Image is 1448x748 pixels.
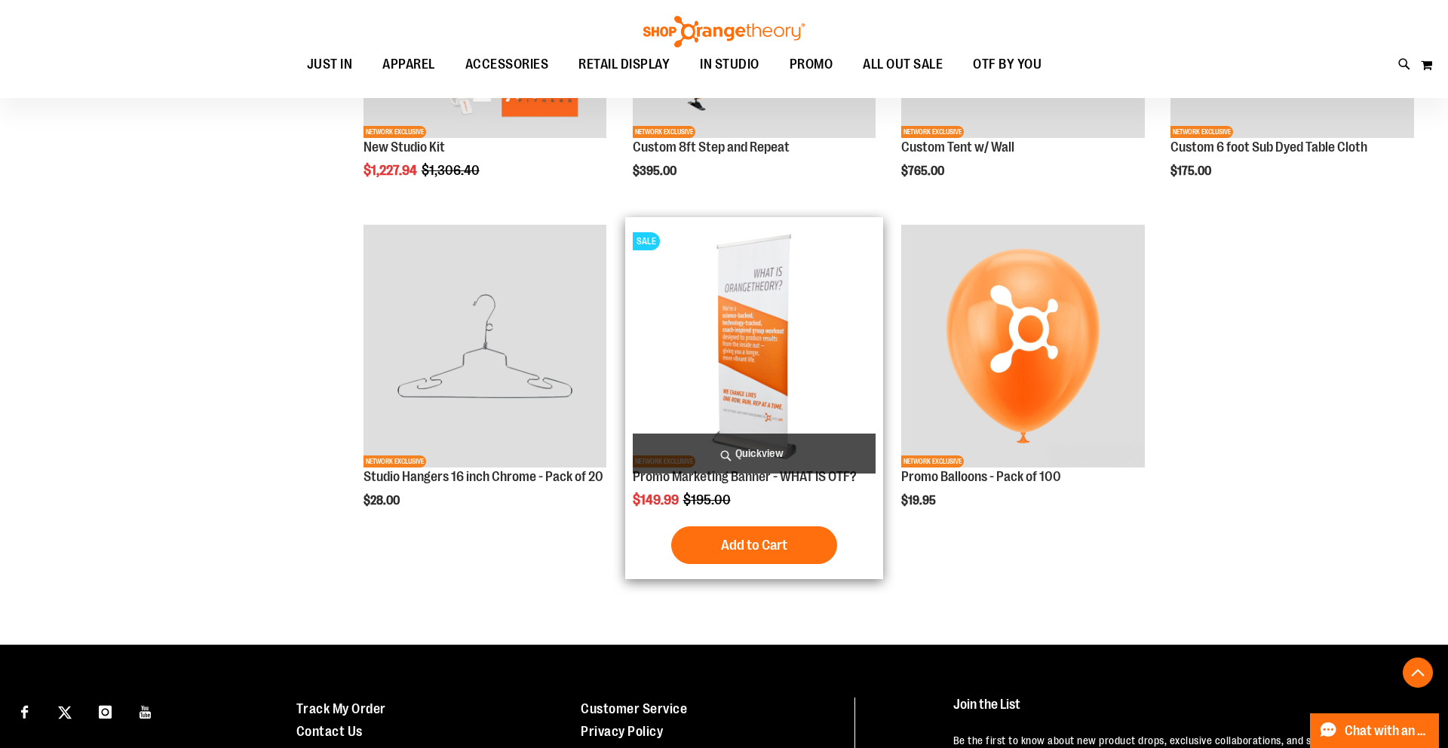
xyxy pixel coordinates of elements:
div: product [894,217,1152,546]
a: Custom 8ft Step and Repeat [633,139,790,155]
a: Visit our Instagram page [92,697,118,724]
img: Shop Orangetheory [641,16,807,48]
button: Back To Top [1403,658,1433,688]
a: Quickview [633,434,876,474]
a: Contact Us [296,724,363,739]
a: Customer Service [581,701,687,716]
span: APPAREL [382,48,435,81]
span: RETAIL DISPLAY [578,48,670,81]
a: Product image for Promo Balloons - Pack of 100NETWORK EXCLUSIVE [901,225,1145,471]
a: Track My Order [296,701,386,716]
span: $1,306.40 [422,163,482,178]
span: ACCESSORIES [465,48,549,81]
a: New Studio Kit [364,139,445,155]
img: Studio Hangers 16 inch Chrome - Pack of 20 [364,225,607,468]
span: NETWORK EXCLUSIVE [364,455,426,467]
a: Studio Hangers 16 inch Chrome - Pack of 20NETWORK EXCLUSIVE [364,225,607,471]
span: $149.99 [633,492,681,507]
span: NETWORK EXCLUSIVE [364,126,426,138]
p: Be the first to know about new product drops, exclusive collaborations, and shopping events! [953,733,1413,748]
a: Promo Balloons - Pack of 100 [901,469,1061,484]
img: Product image for WHAT IS OTF? MARKETING BANNER [633,225,876,468]
span: NETWORK EXCLUSIVE [633,126,695,138]
span: OTF BY YOU [973,48,1042,81]
span: $195.00 [683,492,733,507]
div: product [625,217,884,579]
button: Chat with an Expert [1310,713,1440,748]
span: Add to Cart [721,537,787,553]
a: Custom 6 foot Sub Dyed Table Cloth [1170,139,1367,155]
button: Add to Cart [671,526,837,564]
span: IN STUDIO [700,48,759,81]
a: Privacy Policy [581,724,663,739]
span: $19.95 [901,494,938,507]
h4: Join the List [953,697,1413,725]
span: ALL OUT SALE [863,48,943,81]
a: Visit our Youtube page [133,697,159,724]
img: Product image for Promo Balloons - Pack of 100 [901,225,1145,468]
div: product [356,217,615,546]
a: Studio Hangers 16 inch Chrome - Pack of 20 [364,469,603,484]
span: JUST IN [307,48,353,81]
span: $1,227.94 [364,163,419,178]
span: $28.00 [364,494,402,507]
a: Product image for WHAT IS OTF? MARKETING BANNERSALENETWORK EXCLUSIVE [633,225,876,471]
span: NETWORK EXCLUSIVE [901,455,964,467]
a: Visit our Facebook page [11,697,38,724]
img: Twitter [58,706,72,719]
span: SALE [633,232,660,250]
span: $175.00 [1170,164,1213,178]
span: $395.00 [633,164,679,178]
a: Visit our X page [52,697,78,724]
span: $765.00 [901,164,946,178]
a: Promo Marketing Banner - WHAT IS OTF? [633,469,857,484]
span: NETWORK EXCLUSIVE [1170,126,1233,138]
a: Custom Tent w/ Wall [901,139,1014,155]
span: PROMO [790,48,833,81]
span: NETWORK EXCLUSIVE [901,126,964,138]
span: Chat with an Expert [1345,724,1430,738]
